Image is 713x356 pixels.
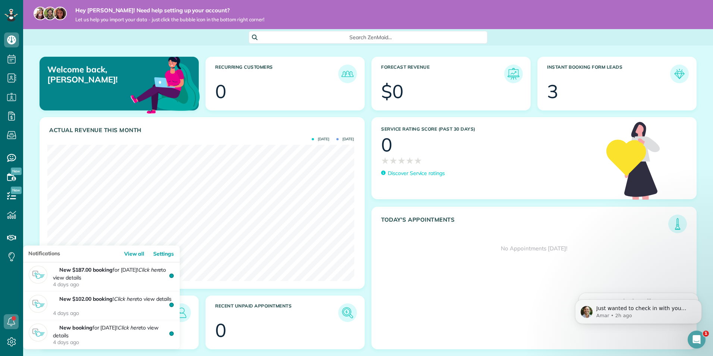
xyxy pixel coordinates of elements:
div: 0 [215,321,226,340]
h3: Recent unpaid appointments [215,303,338,322]
img: jorge-587dff0eeaa6aab1f244e6dc62b8924c3b6ad411094392a53c71c6c4a576187d.jpg [43,7,57,20]
iframe: Intercom live chat [688,331,706,349]
img: dashboard_welcome-42a62b7d889689a78055ac9021e634bf52bae3f8056760290aed330b23ab8690.png [129,48,201,121]
a: Discover Service ratings [381,169,445,177]
strong: New $102.00 booking [59,296,113,302]
button: Ask a question [41,210,109,225]
strong: New booking [59,324,92,331]
span: ★ [389,154,398,167]
span: Help [87,252,99,257]
em: Click here [138,266,161,273]
p: for [DATE]! to view details [53,324,174,346]
time: 4 days ago [53,339,172,346]
img: new_booking-6a8af1870cdd45507f6d77ebc86f5d0a853ee7754478b590b929243bb8ac3c8d.png [29,266,47,284]
img: new_booking-6a8af1870cdd45507f6d77ebc86f5d0a853ee7754478b590b929243bb8ac3c8d.png [29,324,47,341]
h3: Notifications [23,246,86,262]
button: Tasks [112,233,149,263]
p: Discover Service ratings [388,169,445,177]
span: Home [11,252,26,257]
img: new_booking-6a8af1870cdd45507f6d77ebc86f5d0a853ee7754478b590b929243bb8ac3c8d.png [29,295,47,313]
a: New $187.00 bookingfor [DATE]!Click hereto view details4 days ago [23,262,180,291]
div: • [DATE] [42,61,63,69]
img: Profile image for Amar [9,26,23,41]
img: icon_forecast_revenue-8c13a41c7ed35a8dcfafea3cbb826a0462acb37728057bba2d056411b612bbbe.png [506,66,521,81]
h3: Today's Appointments [381,216,668,233]
a: View all [123,246,151,262]
span: ★ [406,154,414,167]
img: icon_unpaid_appointments-47b8ce3997adf2238b356f14209ab4cced10bd1f174958f3ca8f1d0dd7fffeee.png [340,305,355,320]
strong: Hey [PERSON_NAME]! Need help setting up your account? [75,7,264,14]
img: icon_form_leads-04211a6a04a5b2264e4ee56bc0799ec3eb69b7e499cbb523a139df1d13a81ae0.png [672,66,687,81]
em: Click here [117,324,141,331]
a: New $102.00 booking!Click hereto view details4 days ago [23,291,180,321]
p: ! to view details [53,295,174,317]
time: 4 days ago [53,281,172,288]
h3: Recurring Customers [215,65,338,83]
button: Messages [37,233,75,263]
span: New [11,168,22,175]
div: Amar [26,34,41,41]
h3: Instant Booking Form Leads [547,65,670,83]
div: Close [131,3,144,16]
img: icon_recurring_customers-cf858462ba22bcd05b5a5880d41d6543d210077de5bb9ebc9590e49fd87d84ed.png [340,66,355,81]
span: Tasks [123,252,138,257]
div: $0 [381,82,403,101]
h3: Service Rating score (past 30 days) [381,127,599,132]
div: No Appointments [DATE]! [372,233,696,264]
div: Amar [26,61,41,69]
span: ★ [414,154,422,167]
span: [DATE] [312,137,329,141]
span: 1 [703,331,709,337]
span: Let us help you import your data - just click the bubble icon in the bottom right corner! [75,16,264,23]
span: [DATE] [336,137,354,141]
img: Profile image for Amar [9,54,23,69]
div: 0 [381,135,392,154]
button: Help [75,233,112,263]
em: Click here [114,296,137,302]
a: Settings [152,246,180,262]
div: • 2h ago [42,34,63,41]
span: New [11,187,22,194]
strong: New $187.00 booking [59,266,113,273]
h3: Forecast Revenue [381,65,504,83]
time: 4 days ago [53,310,172,316]
p: Welcome back, [PERSON_NAME]! [47,65,148,84]
h3: Actual Revenue this month [49,127,357,134]
span: ★ [398,154,406,167]
h1: Messages [55,3,95,16]
img: maria-72a9807cf96188c08ef61303f053569d2e2a8a1cde33d635c8a3ac13582a053d.jpg [34,7,47,20]
span: Messages [41,252,70,257]
div: 3 [547,82,558,101]
p: for [DATE]! to view details [53,266,174,288]
img: icon_leads-1bed01f49abd5b7fead27621c3d59655bb73ed531f8eeb49469d10e621d6b896.png [174,305,189,320]
iframe: Intercom notifications message [564,284,713,336]
span: ★ [381,154,389,167]
img: icon_todays_appointments-901f7ab196bb0bea1936b74009e4eb5ffbc2d2711fa7634e0d609ed5ef32b18b.png [670,216,685,231]
img: michelle-19f622bdf1676172e81f8f8fba1fb50e276960ebfe0243fe18214015130c80e4.jpg [53,7,67,20]
a: New bookingfor [DATE]!Click hereto view details4 days ago [23,320,180,349]
div: 0 [215,82,226,101]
